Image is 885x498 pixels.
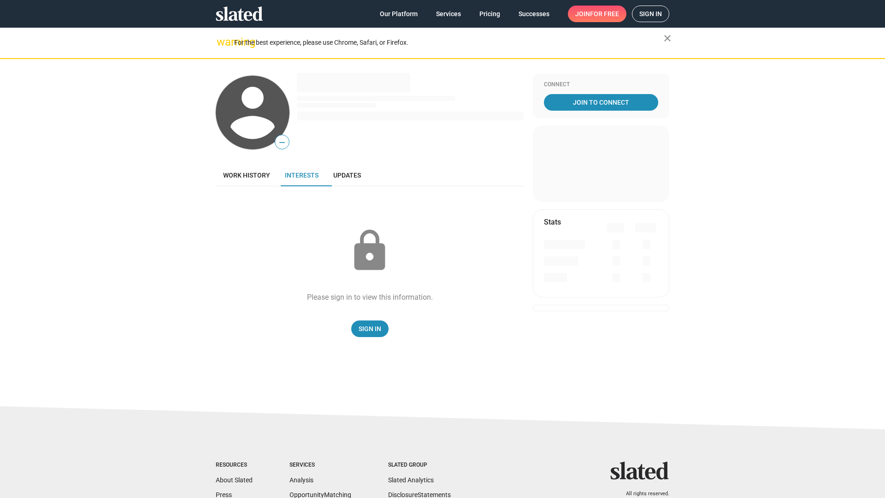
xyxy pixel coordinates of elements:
[285,172,319,179] span: Interests
[632,6,669,22] a: Sign in
[351,320,389,337] a: Sign In
[277,164,326,186] a: Interests
[216,476,253,484] a: About Slated
[590,6,619,22] span: for free
[436,6,461,22] span: Services
[216,462,253,469] div: Resources
[333,172,361,179] span: Updates
[511,6,557,22] a: Successes
[662,33,673,44] mat-icon: close
[544,217,561,227] mat-card-title: Stats
[544,94,658,111] a: Join To Connect
[380,6,418,22] span: Our Platform
[568,6,626,22] a: Joinfor free
[388,476,434,484] a: Slated Analytics
[359,320,381,337] span: Sign In
[347,228,393,274] mat-icon: lock
[289,462,351,469] div: Services
[575,6,619,22] span: Join
[275,136,289,148] span: —
[326,164,368,186] a: Updates
[372,6,425,22] a: Our Platform
[639,6,662,22] span: Sign in
[544,81,658,89] div: Connect
[546,94,656,111] span: Join To Connect
[216,164,277,186] a: Work history
[307,292,433,302] div: Please sign in to view this information.
[479,6,500,22] span: Pricing
[234,36,664,49] div: For the best experience, please use Chrome, Safari, or Firefox.
[519,6,549,22] span: Successes
[217,36,228,47] mat-icon: warning
[289,476,313,484] a: Analysis
[388,462,451,469] div: Slated Group
[472,6,507,22] a: Pricing
[223,172,270,179] span: Work history
[429,6,468,22] a: Services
